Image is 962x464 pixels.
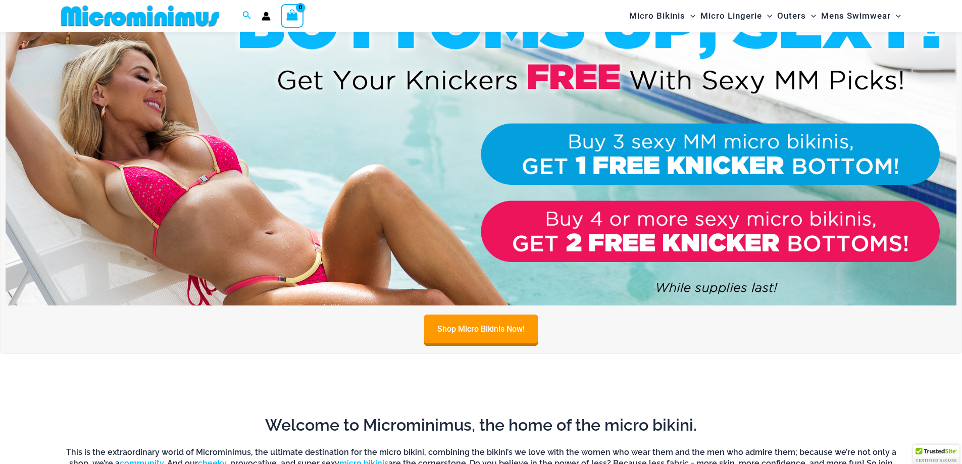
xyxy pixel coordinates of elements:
span: Menu Toggle [806,3,816,29]
a: Micro LingerieMenu ToggleMenu Toggle [698,3,775,29]
span: Mens Swimwear [821,3,891,29]
nav: Site Navigation [625,2,905,30]
span: Micro Bikinis [629,3,685,29]
a: View Shopping Cart, empty [281,4,304,27]
span: Micro Lingerie [700,3,762,29]
img: MM SHOP LOGO FLAT [57,5,223,27]
div: TrustedSite Certified [913,445,959,464]
span: Menu Toggle [891,3,901,29]
a: Mens SwimwearMenu ToggleMenu Toggle [819,3,903,29]
a: Shop Micro Bikinis Now! [424,315,538,343]
a: Account icon link [262,12,271,21]
a: Micro BikinisMenu ToggleMenu Toggle [627,3,698,29]
h2: Welcome to Microminimus, the home of the micro bikini. [65,415,898,436]
span: Menu Toggle [685,3,695,29]
span: Outers [777,3,806,29]
span: Menu Toggle [762,3,772,29]
a: OutersMenu ToggleMenu Toggle [775,3,819,29]
a: Search icon link [242,10,251,22]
